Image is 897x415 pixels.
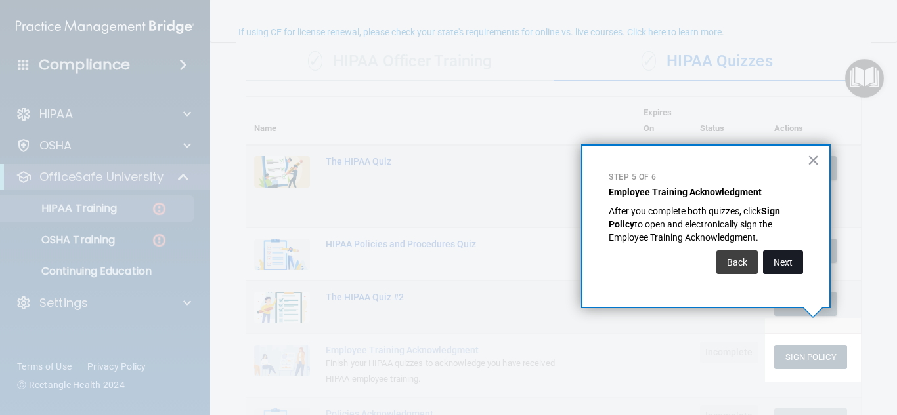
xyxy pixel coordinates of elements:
button: Close [807,149,820,170]
button: Back [716,250,758,274]
button: Next [763,250,803,274]
strong: Sign Policy [609,206,782,229]
strong: Employee Training Acknowledgment [609,187,762,197]
span: to open and electronically sign the Employee Training Acknowledgment. [609,219,774,243]
span: After you complete both quizzes, click [609,206,761,216]
p: Step 5 of 6 [609,172,803,183]
button: Sign Policy [774,345,847,369]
